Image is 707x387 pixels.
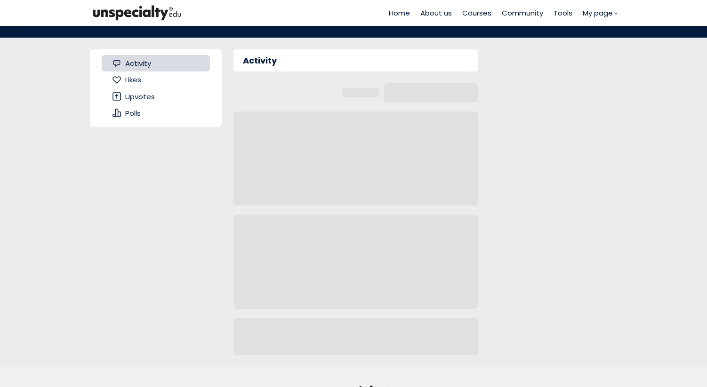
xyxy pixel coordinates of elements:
[502,8,543,18] a: Community
[554,8,572,18] a: Tools
[462,8,491,18] a: Courses
[389,8,410,18] a: Home
[90,3,184,23] img: bc390a18feecddb333977e298b3a00a1.png
[243,55,277,66] h3: Activity
[583,8,617,18] a: My page
[125,74,141,85] span: Likes
[583,8,613,18] span: My page
[125,108,141,118] span: Polls
[125,58,151,69] span: Activity
[420,8,452,18] a: About us
[125,91,155,102] span: Upvotes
